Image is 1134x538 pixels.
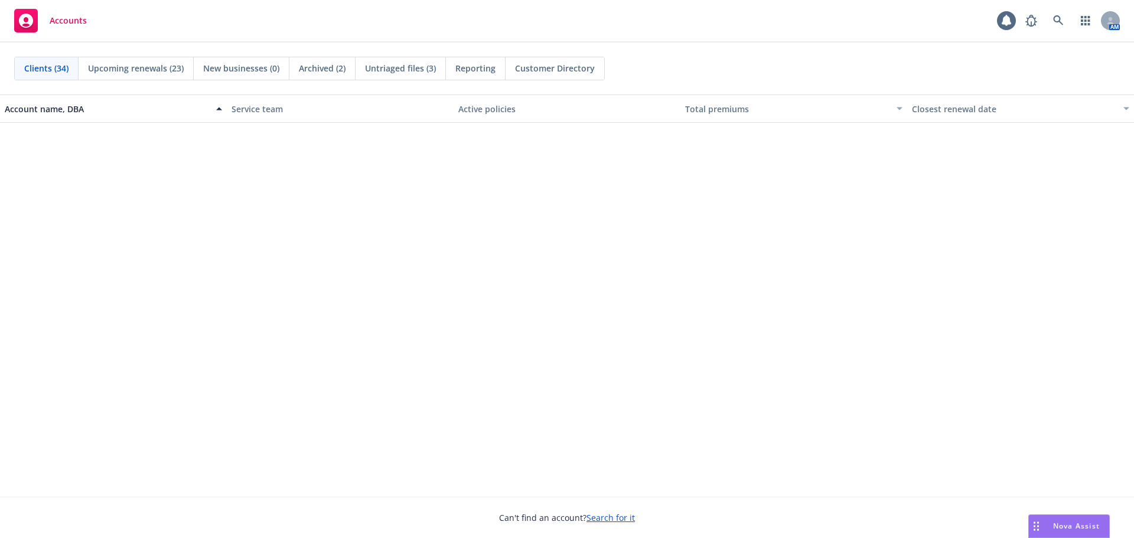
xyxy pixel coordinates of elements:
span: Reporting [455,62,496,74]
button: Closest renewal date [907,94,1134,123]
a: Search for it [586,512,635,523]
a: Search [1047,9,1070,32]
span: Accounts [50,16,87,25]
span: Untriaged files (3) [365,62,436,74]
div: Closest renewal date [912,103,1116,115]
button: Service team [227,94,454,123]
span: Nova Assist [1053,521,1100,531]
a: Accounts [9,4,92,37]
span: Can't find an account? [499,511,635,524]
span: New businesses (0) [203,62,279,74]
div: Account name, DBA [5,103,209,115]
span: Clients (34) [24,62,69,74]
div: Total premiums [685,103,889,115]
div: Service team [232,103,449,115]
div: Active policies [458,103,676,115]
span: Archived (2) [299,62,346,74]
button: Active policies [454,94,680,123]
span: Upcoming renewals (23) [88,62,184,74]
button: Total premiums [680,94,907,123]
span: Customer Directory [515,62,595,74]
div: Drag to move [1029,515,1044,537]
a: Switch app [1074,9,1097,32]
a: Report a Bug [1019,9,1043,32]
button: Nova Assist [1028,514,1110,538]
